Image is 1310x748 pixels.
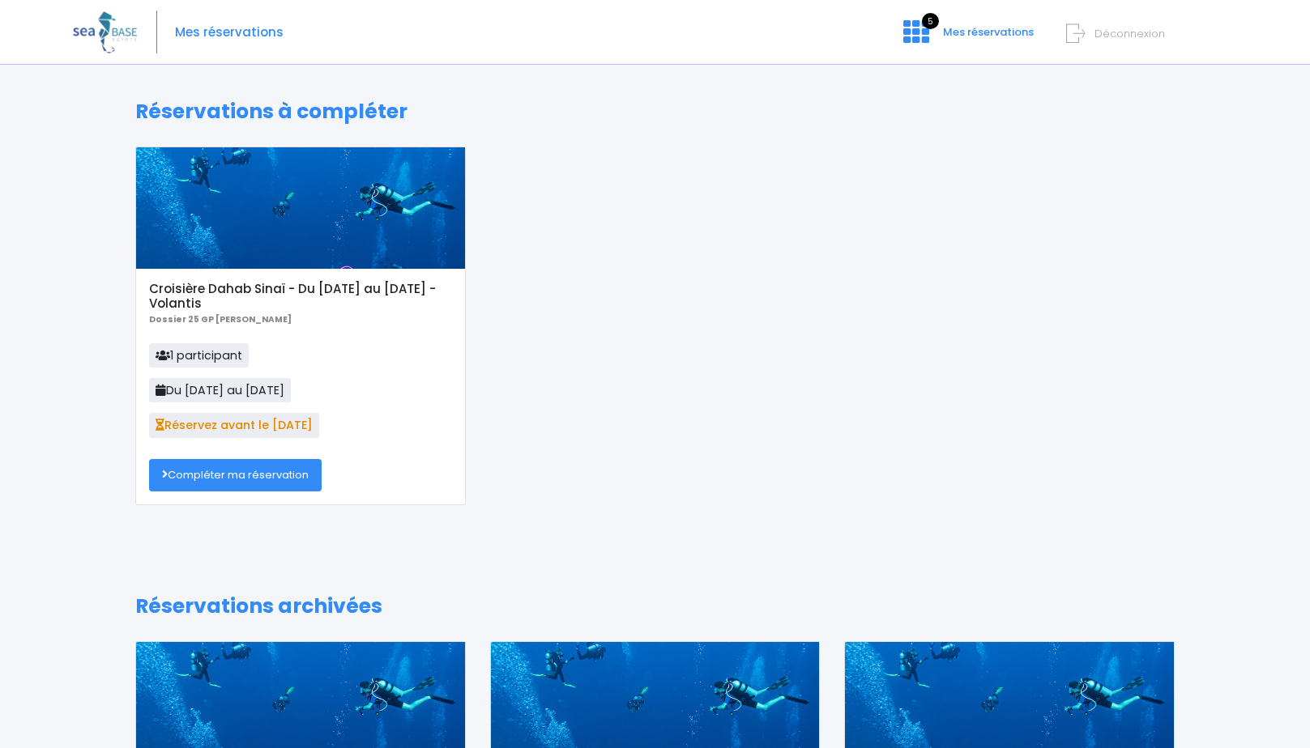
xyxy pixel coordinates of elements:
span: Mes réservations [943,24,1034,40]
a: Compléter ma réservation [149,459,322,491]
span: Du [DATE] au [DATE] [149,378,291,402]
b: Dossier 25 GP [PERSON_NAME] [149,313,292,325]
a: 5 Mes réservations [890,30,1043,45]
h1: Réservations archivées [135,594,1175,618]
span: 5 [922,13,939,29]
span: Déconnexion [1095,26,1165,41]
h1: Réservations à compléter [135,100,1175,124]
span: Réservez avant le [DATE] [149,413,319,437]
h5: Croisière Dahab Sinaï - Du [DATE] au [DATE] - Volantis [149,282,451,311]
span: 1 participant [149,343,249,368]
